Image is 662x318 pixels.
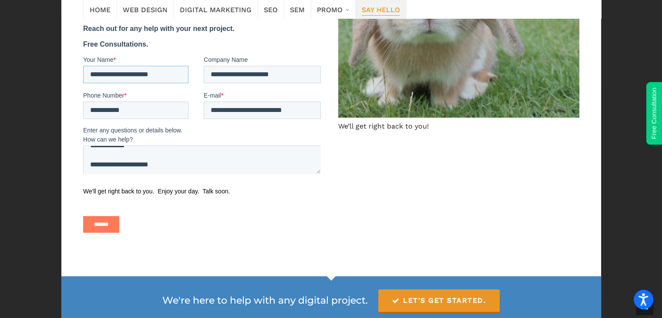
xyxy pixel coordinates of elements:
span: Company Name [121,120,165,127]
span: SEO [264,3,278,15]
span: Home [90,3,111,15]
span: E-mail [121,156,138,162]
span: Web Design [123,3,168,15]
a: Let's get started. [378,289,500,312]
span: Say Hello [362,3,400,15]
figcaption: We’ll get right back to you! [338,121,579,132]
span: Promo [317,3,343,15]
span: Digital Marketing [180,3,252,15]
span: We're here to help with any digital project. [162,294,368,307]
span: SEM [290,3,305,15]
